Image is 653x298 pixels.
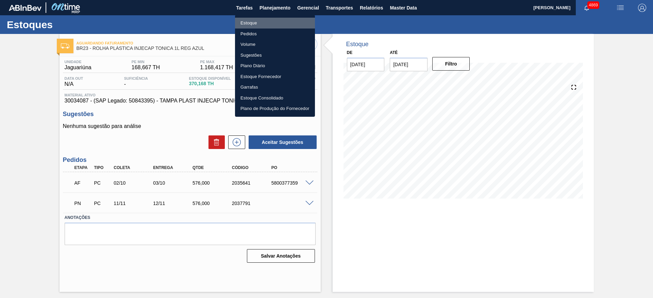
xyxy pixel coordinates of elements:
a: Estoque Consolidado [235,93,315,104]
a: Pedidos [235,29,315,39]
a: Volume [235,39,315,50]
a: Estoque Fornecedor [235,71,315,82]
a: Garrafas [235,82,315,93]
a: Plano Diário [235,60,315,71]
a: Plano de Produção do Fornecedor [235,103,315,114]
a: Estoque [235,18,315,29]
a: Sugestões [235,50,315,61]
